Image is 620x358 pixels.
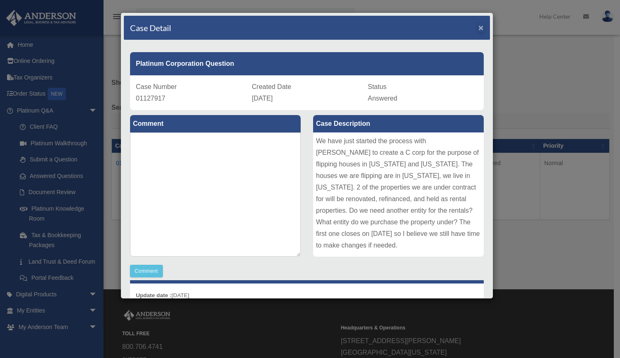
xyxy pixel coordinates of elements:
[368,95,397,102] span: Answered
[136,83,177,90] span: Case Number
[136,95,165,102] span: 01127917
[130,22,171,34] h4: Case Detail
[313,132,484,257] div: We have just started the process with [PERSON_NAME] to create a C corp for the purpose of flippin...
[478,23,484,32] span: ×
[136,292,189,298] small: [DATE]
[313,115,484,132] label: Case Description
[130,265,163,277] button: Comment
[130,52,484,75] div: Platinum Corporation Question
[252,95,273,102] span: [DATE]
[478,23,484,32] button: Close
[136,292,171,298] b: Update date :
[130,115,301,132] label: Comment
[368,83,386,90] span: Status
[252,83,291,90] span: Created Date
